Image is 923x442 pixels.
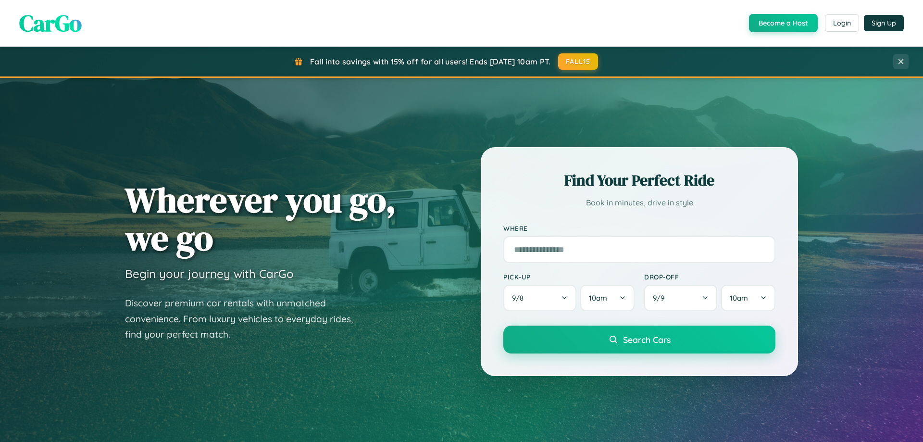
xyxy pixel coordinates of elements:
[125,181,396,257] h1: Wherever you go, we go
[825,14,859,32] button: Login
[503,273,635,281] label: Pick-up
[749,14,818,32] button: Become a Host
[623,334,671,345] span: Search Cars
[653,293,669,303] span: 9 / 9
[125,295,365,342] p: Discover premium car rentals with unmatched convenience. From luxury vehicles to everyday rides, ...
[503,196,775,210] p: Book in minutes, drive in style
[125,266,294,281] h3: Begin your journey with CarGo
[19,7,82,39] span: CarGo
[589,293,607,303] span: 10am
[644,285,717,311] button: 9/9
[558,53,599,70] button: FALL15
[580,285,635,311] button: 10am
[644,273,775,281] label: Drop-off
[864,15,904,31] button: Sign Up
[503,326,775,354] button: Search Cars
[721,285,775,311] button: 10am
[730,293,748,303] span: 10am
[503,170,775,191] h2: Find Your Perfect Ride
[503,224,775,232] label: Where
[503,285,576,311] button: 9/8
[310,57,551,66] span: Fall into savings with 15% off for all users! Ends [DATE] 10am PT.
[512,293,528,303] span: 9 / 8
